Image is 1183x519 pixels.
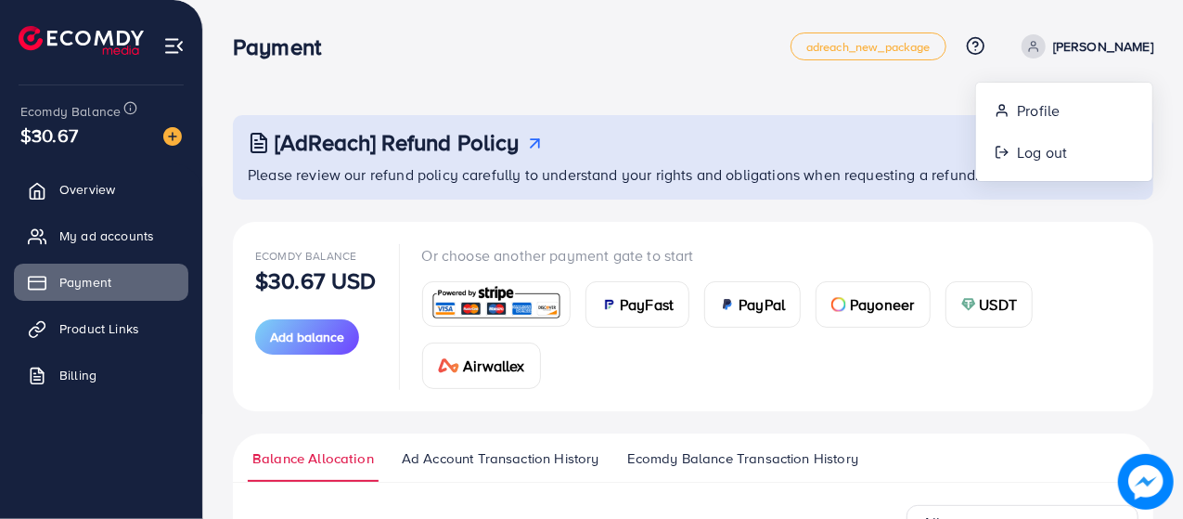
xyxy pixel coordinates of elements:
a: card [422,281,572,327]
a: cardPayoneer [816,281,930,328]
img: card [429,284,565,324]
p: Please review our refund policy carefully to understand your rights and obligations when requesti... [248,163,1142,186]
a: cardUSDT [945,281,1034,328]
p: Or choose another payment gate to start [422,244,1131,266]
img: logo [19,26,144,55]
a: Payment [14,264,188,301]
a: cardAirwallex [422,343,541,389]
span: Ecomdy Balance Transaction History [627,448,858,469]
a: Product Links [14,310,188,347]
img: card [961,297,976,312]
a: Overview [14,171,188,208]
span: Payoneer [850,293,914,316]
span: Balance Allocation [252,448,374,469]
span: $30.67 [20,122,78,149]
span: Overview [59,180,115,199]
span: Log out [1017,141,1067,163]
span: Add balance [270,328,344,346]
a: Billing [14,357,188,394]
span: Product Links [59,319,139,338]
span: adreach_new_package [806,41,931,53]
button: Add balance [255,319,359,355]
span: Ecomdy Balance [255,248,356,264]
span: Ad Account Transaction History [402,448,599,469]
span: PayPal [739,293,785,316]
span: PayFast [620,293,674,316]
img: card [438,358,460,373]
h3: [AdReach] Refund Policy [275,129,520,156]
span: Billing [59,366,96,384]
img: card [831,297,846,312]
img: image [1118,454,1174,510]
img: menu [163,35,185,57]
a: [PERSON_NAME] [1014,34,1153,58]
img: image [163,127,182,146]
span: Profile [1017,99,1060,122]
span: Payment [59,273,111,292]
span: My ad accounts [59,227,154,245]
h3: Payment [233,33,336,60]
span: Airwallex [463,355,524,377]
img: card [720,297,735,312]
span: Ecomdy Balance [20,102,121,121]
img: card [601,297,616,312]
a: adreach_new_package [791,32,946,60]
ul: [PERSON_NAME] [975,82,1153,182]
p: [PERSON_NAME] [1053,35,1153,58]
a: cardPayFast [585,281,689,328]
a: My ad accounts [14,217,188,254]
p: $30.67 USD [255,269,377,292]
span: USDT [980,293,1018,316]
a: cardPayPal [704,281,801,328]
